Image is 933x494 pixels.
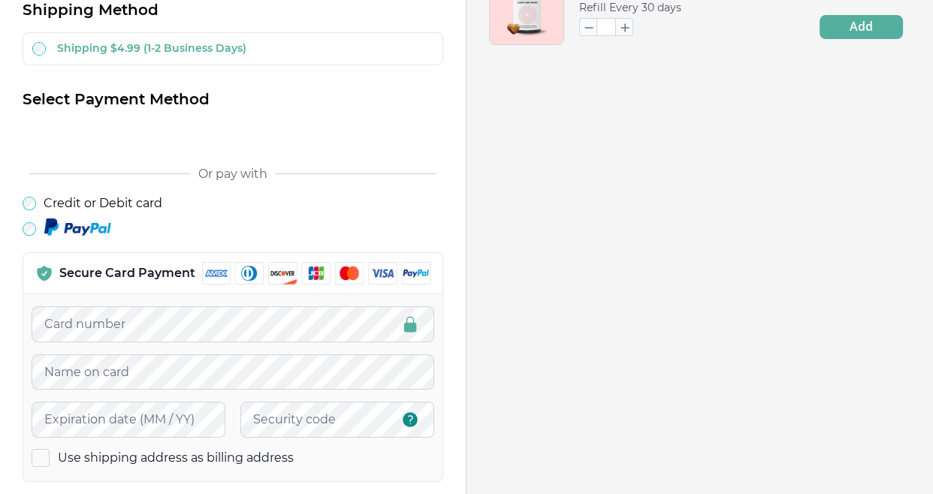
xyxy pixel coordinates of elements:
[820,15,903,39] button: Add
[202,262,430,285] img: payment methods
[57,41,246,55] label: Shipping $4.99 (1-2 Business Days)
[23,89,443,110] h2: Select Payment Method
[59,265,195,282] p: Secure Card Payment
[198,167,267,181] span: Or pay with
[579,1,681,14] span: Refill Every 30 days
[58,450,294,466] label: Use shipping address as billing address
[44,218,111,237] img: Paypal
[23,122,443,152] iframe: Secure payment button frame
[44,196,162,210] label: Credit or Debit card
